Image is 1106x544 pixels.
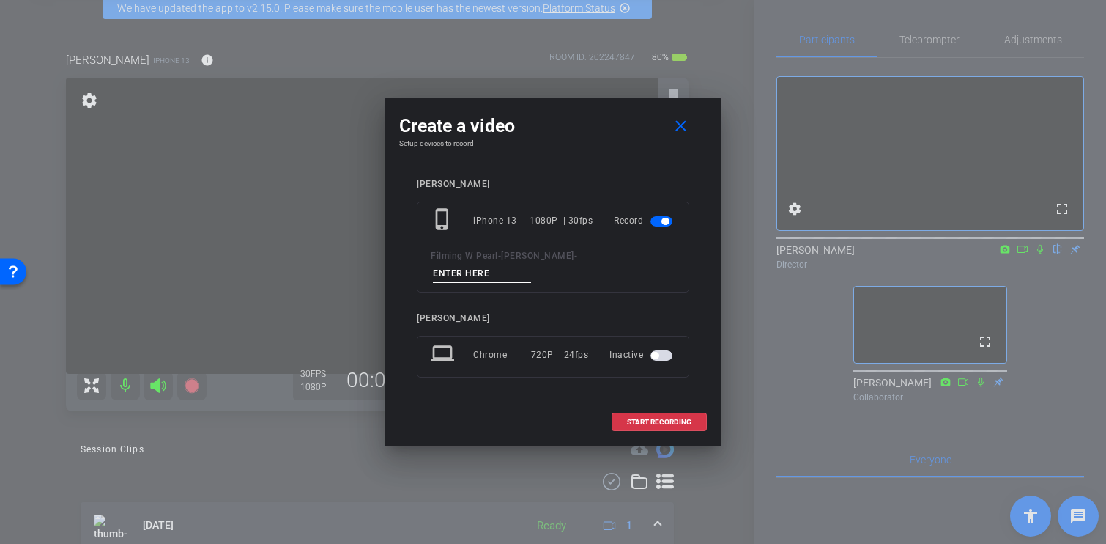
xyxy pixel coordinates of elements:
span: START RECORDING [627,419,691,426]
div: iPhone 13 [473,207,530,234]
div: [PERSON_NAME] [417,179,689,190]
div: 720P | 24fps [531,342,589,368]
div: Inactive [609,342,675,368]
h4: Setup devices to record [399,139,707,148]
div: [PERSON_NAME] [417,313,689,324]
button: START RECORDING [612,413,707,431]
div: Create a video [399,113,707,139]
span: [PERSON_NAME] [501,251,574,261]
div: 1080P | 30fps [530,207,593,234]
div: Chrome [473,342,531,368]
mat-icon: phone_iphone [431,207,457,234]
div: Record [614,207,675,234]
mat-icon: laptop [431,342,457,368]
span: Filming W Pearl [431,251,498,261]
span: - [498,251,502,261]
input: ENTER HERE [433,265,531,283]
mat-icon: close [672,117,690,136]
span: - [574,251,578,261]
